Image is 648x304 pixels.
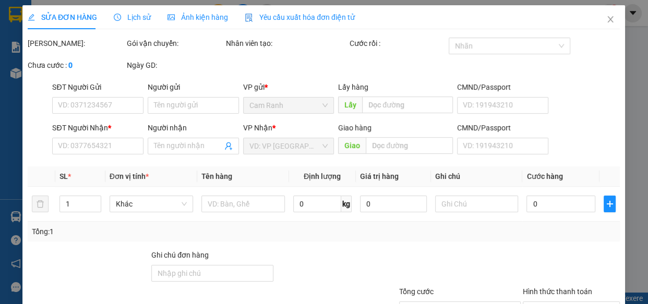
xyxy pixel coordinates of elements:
[605,200,616,208] span: plus
[127,38,224,49] div: Gói vận chuyển:
[245,14,254,22] img: icon
[607,15,615,23] span: close
[363,96,453,113] input: Dọc đường
[28,14,35,21] span: edit
[116,196,187,212] span: Khác
[114,13,151,21] span: Lịch sử
[226,38,347,49] div: Nhân viên tạo:
[304,172,341,180] span: Định lượng
[28,38,125,49] div: [PERSON_NAME]:
[249,98,328,113] span: Cam Ranh
[339,96,363,113] span: Lấy
[148,81,239,93] div: Người gửi
[28,59,125,71] div: Chưa cước :
[152,265,273,282] input: Ghi chú đơn hàng
[366,137,453,154] input: Dọc đường
[148,122,239,133] div: Người nhận
[458,122,549,133] div: CMND/Passport
[339,137,366,154] span: Giao
[32,196,49,212] button: delete
[339,83,369,91] span: Lấy hàng
[431,166,523,187] th: Ghi chú
[53,81,144,93] div: SĐT Người Gửi
[339,124,372,132] span: Giao hàng
[127,59,224,71] div: Ngày GD:
[201,172,232,180] span: Tên hàng
[350,38,447,49] div: Cước rồi :
[458,81,549,93] div: CMND/Passport
[360,172,399,180] span: Giá trị hàng
[596,5,626,34] button: Close
[168,13,229,21] span: Ảnh kiện hàng
[224,142,233,150] span: user-add
[32,226,251,237] div: Tổng: 1
[341,196,352,212] span: kg
[110,172,149,180] span: Đơn vị tính
[68,61,73,69] b: 0
[243,124,272,132] span: VP Nhận
[152,251,209,259] label: Ghi chú đơn hàng
[201,196,285,212] input: VD: Bàn, Ghế
[53,122,144,133] div: SĐT Người Nhận
[527,172,563,180] span: Cước hàng
[435,196,519,212] input: Ghi Chú
[28,13,97,21] span: SỬA ĐƠN HÀNG
[168,14,175,21] span: picture
[245,13,355,21] span: Yêu cầu xuất hóa đơn điện tử
[243,81,334,93] div: VP gửi
[399,287,434,296] span: Tổng cước
[59,172,68,180] span: SL
[114,14,122,21] span: clock-circle
[604,196,616,212] button: plus
[523,287,593,296] label: Hình thức thanh toán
